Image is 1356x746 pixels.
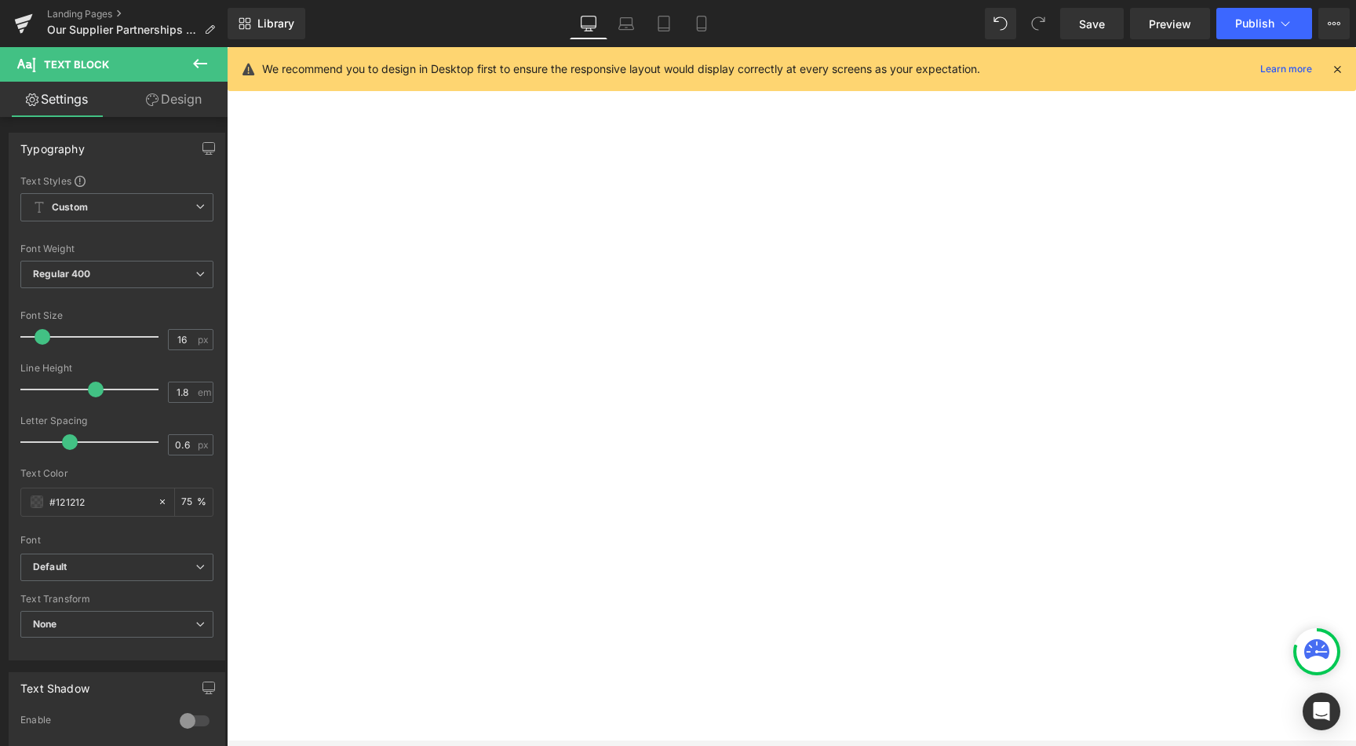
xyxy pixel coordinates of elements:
span: Library [257,16,294,31]
input: Color [49,493,150,510]
button: Undo [985,8,1016,39]
div: Open Intercom Messenger [1303,693,1340,730]
span: em [198,387,211,397]
a: Tablet [645,8,683,39]
a: Preview [1130,8,1210,39]
span: Text Block [44,58,109,71]
a: Desktop [570,8,607,39]
div: Enable [20,714,164,730]
b: None [33,618,57,630]
div: Text Transform [20,594,213,605]
a: New Library [228,8,305,39]
div: Letter Spacing [20,415,213,426]
div: Typography [20,133,85,155]
div: Font [20,535,213,546]
button: More [1318,8,1350,39]
span: px [198,335,211,345]
a: Landing Pages [47,8,228,20]
a: Learn more [1254,60,1318,79]
b: Regular 400 [33,268,91,280]
b: Custom [52,201,88,214]
div: Text Styles [20,174,213,187]
div: Font Size [20,310,213,321]
p: We recommend you to design in Desktop first to ensure the responsive layout would display correct... [262,60,980,78]
span: Save [1079,16,1105,32]
div: % [175,488,213,516]
button: Redo [1022,8,1054,39]
span: px [198,440,211,450]
span: Our Supplier Partnerships (AW25) [47,24,198,36]
span: Publish [1235,17,1274,30]
a: Mobile [683,8,720,39]
a: Laptop [607,8,645,39]
button: Publish [1216,8,1312,39]
a: Design [117,82,231,117]
div: Line Height [20,363,213,374]
i: Default [33,561,67,574]
div: Text Color [20,468,213,479]
span: Preview [1149,16,1191,32]
div: Font Weight [20,243,213,254]
div: Text Shadow [20,673,89,695]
